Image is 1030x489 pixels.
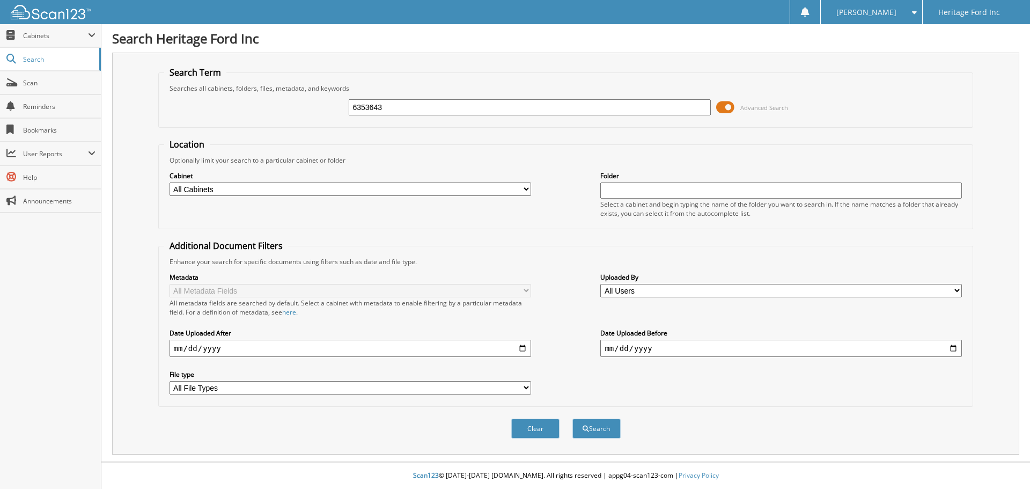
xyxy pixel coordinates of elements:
input: start [170,340,531,357]
div: All metadata fields are searched by default. Select a cabinet with metadata to enable filtering b... [170,298,531,317]
span: Scan [23,78,95,87]
span: User Reports [23,149,88,158]
span: Bookmarks [23,126,95,135]
legend: Additional Document Filters [164,240,288,252]
span: Scan123 [413,471,439,480]
h1: Search Heritage Ford Inc [112,30,1019,47]
a: here [282,308,296,317]
div: Searches all cabinets, folders, files, metadata, and keywords [164,84,968,93]
legend: Location [164,138,210,150]
span: Announcements [23,196,95,206]
span: Reminders [23,102,95,111]
button: Clear [511,419,560,439]
label: Uploaded By [600,273,962,282]
legend: Search Term [164,67,226,78]
div: Select a cabinet and begin typing the name of the folder you want to search in. If the name match... [600,200,962,218]
span: Heritage Ford Inc [938,9,1000,16]
label: Cabinet [170,171,531,180]
label: File type [170,370,531,379]
iframe: Chat Widget [976,437,1030,489]
button: Search [572,419,621,439]
label: Date Uploaded Before [600,329,962,338]
div: Enhance your search for specific documents using filters such as date and file type. [164,257,968,266]
span: Help [23,173,95,182]
input: end [600,340,962,357]
label: Date Uploaded After [170,329,531,338]
a: Privacy Policy [679,471,719,480]
label: Metadata [170,273,531,282]
div: © [DATE]-[DATE] [DOMAIN_NAME]. All rights reserved | appg04-scan123-com | [101,463,1030,489]
span: Cabinets [23,31,88,40]
div: Optionally limit your search to a particular cabinet or folder [164,156,968,165]
img: scan123-logo-white.svg [11,5,91,19]
span: Advanced Search [740,104,788,112]
label: Folder [600,171,962,180]
span: Search [23,55,94,64]
span: [PERSON_NAME] [836,9,896,16]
